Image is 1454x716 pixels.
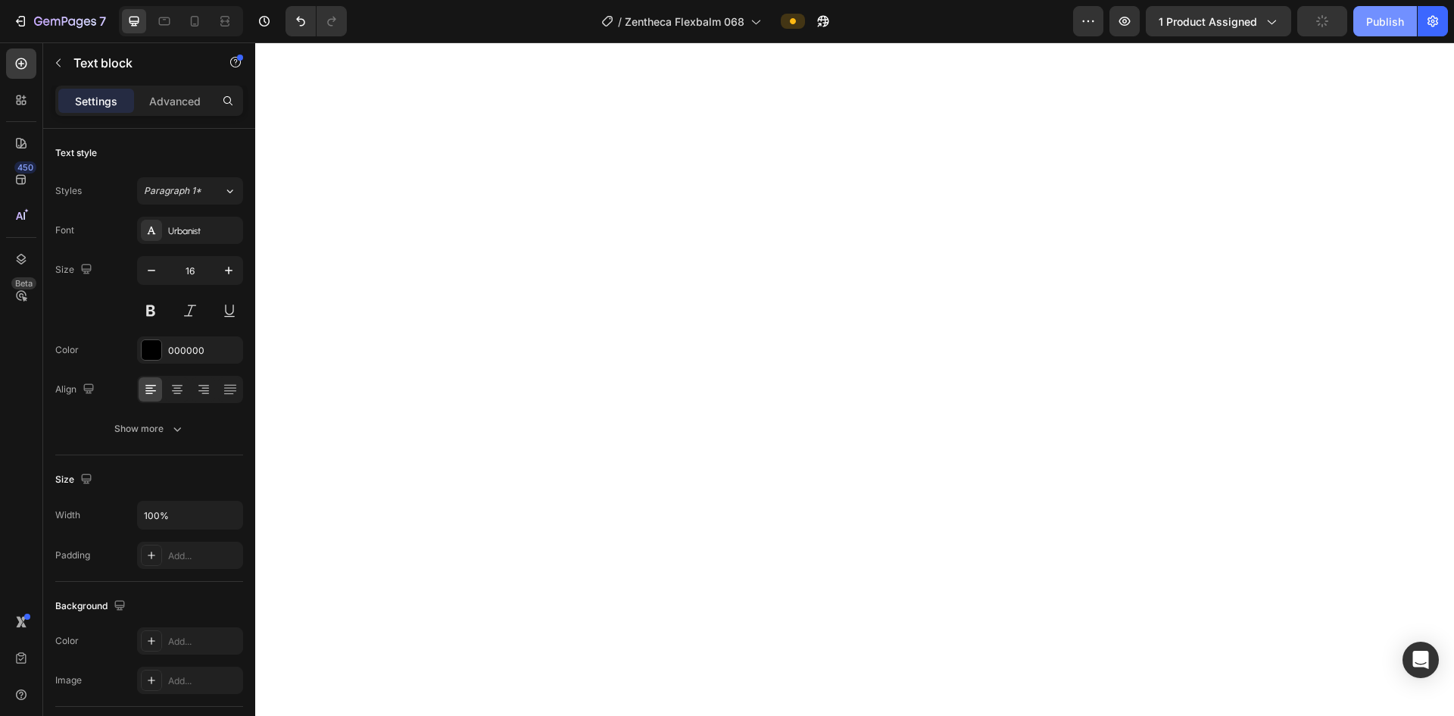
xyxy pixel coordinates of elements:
[55,596,129,617] div: Background
[99,12,106,30] p: 7
[55,343,79,357] div: Color
[144,184,201,198] span: Paragraph 1*
[138,502,242,529] input: Auto
[1353,6,1417,36] button: Publish
[1366,14,1404,30] div: Publish
[75,93,117,109] p: Settings
[55,260,95,280] div: Size
[11,277,36,289] div: Beta
[137,177,243,205] button: Paragraph 1*
[73,54,202,72] p: Text block
[55,184,82,198] div: Styles
[55,634,79,648] div: Color
[55,674,82,687] div: Image
[55,508,80,522] div: Width
[168,224,239,238] div: Urbanist
[6,6,113,36] button: 7
[55,415,243,442] button: Show more
[55,146,97,160] div: Text style
[618,14,622,30] span: /
[1403,642,1439,678] div: Open Intercom Messenger
[168,549,239,563] div: Add...
[55,470,95,490] div: Size
[625,14,744,30] span: Zentheca Flexbalm 068
[255,42,1454,716] iframe: Design area
[114,421,185,436] div: Show more
[1159,14,1257,30] span: 1 product assigned
[55,224,74,237] div: Font
[168,674,239,688] div: Add...
[168,635,239,649] div: Add...
[168,344,239,358] div: 000000
[285,6,347,36] div: Undo/Redo
[1146,6,1291,36] button: 1 product assigned
[55,549,90,562] div: Padding
[149,93,201,109] p: Advanced
[14,161,36,174] div: 450
[55,380,98,400] div: Align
